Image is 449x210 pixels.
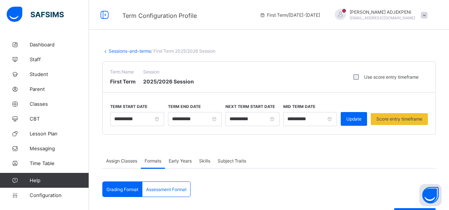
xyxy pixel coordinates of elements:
span: [EMAIL_ADDRESS][DOMAIN_NAME] [350,16,415,20]
span: Dashboard [30,42,89,47]
button: Open asap [419,184,442,206]
label: Next Term Start Date [225,104,275,109]
span: Time Table [30,160,89,166]
span: Assign Classes [106,158,137,164]
div: JANEADJEKPENI [327,9,431,21]
span: Subject Traits [218,158,246,164]
span: Update [346,116,361,122]
span: Lesson Plan [30,131,89,137]
span: Formats [145,158,161,164]
label: Term Start Date [110,104,148,109]
a: Sessions-and-terms [109,48,151,54]
span: Messaging [30,145,89,151]
span: Parent [30,86,89,92]
span: Assessment Format [146,187,186,192]
span: Session [143,69,194,75]
span: [PERSON_NAME] ADJEKPENI [350,9,415,15]
span: Staff [30,56,89,62]
label: Mid Term Date [283,104,316,109]
span: session/term information [260,12,320,18]
span: Classes [30,101,89,107]
span: First Term [110,78,136,85]
span: CBT [30,116,89,122]
span: Help [30,177,89,183]
span: Grading Format [106,187,138,192]
span: Student [30,71,89,77]
label: Use score entry timeframe [364,74,419,80]
img: safsims [7,7,64,22]
span: Configuration [30,192,89,198]
span: Term Name [110,69,136,75]
span: Score entry timeframe [376,116,422,122]
span: 2025/2026 Session [143,78,194,85]
span: Term Configuration Profile [122,12,197,19]
span: Early Years [169,158,192,164]
span: / First Term 2025/2026 Session [151,48,215,54]
span: Skills [199,158,210,164]
label: Term End Date [168,104,201,109]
